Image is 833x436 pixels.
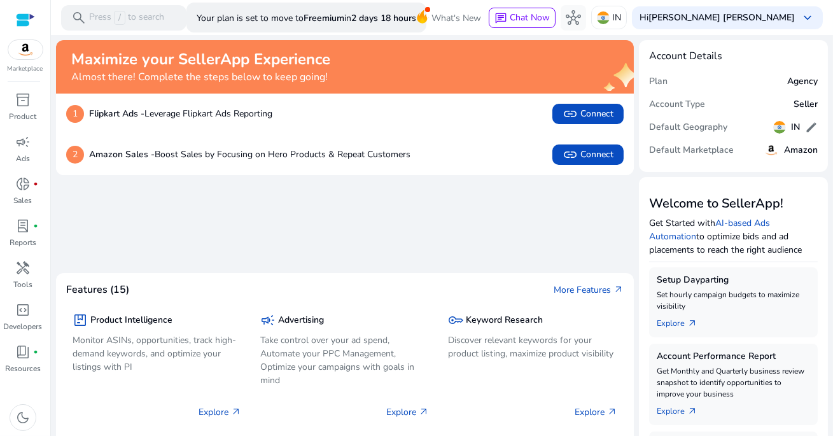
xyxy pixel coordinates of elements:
p: 1 [66,105,84,123]
span: fiber_manual_record [33,349,38,355]
span: link [563,106,578,122]
h5: Product Intelligence [90,315,172,326]
p: Explore [199,405,241,419]
a: AI-based Ads Automation [649,217,770,243]
h5: Advertising [278,315,324,326]
span: book_4 [15,344,31,360]
span: / [114,11,125,25]
span: What's New [431,7,481,29]
span: dark_mode [15,410,31,425]
span: campaign [260,313,276,328]
h5: IN [791,122,800,133]
p: Your plan is set to move to in [197,7,416,29]
span: arrow_outward [687,406,697,416]
span: lab_profile [15,218,31,234]
p: Get Started with to optimize bids and ad placements to reach the right audience [649,216,818,257]
span: fiber_manual_record [33,223,38,229]
a: Explorearrow_outward [657,400,708,418]
p: Monitor ASINs, opportunities, track high-demand keywords, and optimize your listings with PI [73,334,241,374]
b: [PERSON_NAME] [PERSON_NAME] [648,11,795,24]
img: amazon.svg [764,143,779,158]
h4: Account Details [649,50,818,62]
p: Reports [10,237,36,248]
span: edit [805,121,818,134]
span: chat [494,12,507,25]
p: Explore [575,405,617,419]
p: Ads [16,153,30,164]
span: arrow_outward [687,318,697,328]
span: Connect [563,147,613,162]
span: link [563,147,578,162]
p: Sales [14,195,32,206]
p: Resources [5,363,41,374]
span: keyboard_arrow_down [800,10,815,25]
a: Explorearrow_outward [657,312,708,330]
h5: Agency [787,76,818,87]
b: Flipkart Ads - [89,108,144,120]
b: 2 days 18 hours [351,12,416,24]
h5: Amazon [784,145,818,156]
button: linkConnect [552,144,624,165]
p: Developers [4,321,43,332]
p: Leverage Flipkart Ads Reporting [89,107,272,120]
img: in.svg [597,11,610,24]
p: Hi [640,13,795,22]
span: inventory_2 [15,92,31,108]
p: Take control over your ad spend, Automate your PPC Management, Optimize your campaigns with goals... [260,334,429,387]
h5: Plan [649,76,668,87]
span: code_blocks [15,302,31,318]
h4: Almost there! Complete the steps below to keep going! [71,71,330,83]
h5: Seller [794,99,818,110]
h2: Maximize your SellerApp Experience [71,50,330,69]
span: fiber_manual_record [33,181,38,186]
span: arrow_outward [607,407,617,417]
span: key [449,313,464,328]
h4: Features (15) [66,284,129,296]
span: campaign [15,134,31,150]
a: More Featuresarrow_outward [554,283,624,297]
p: IN [612,6,621,29]
p: Marketplace [8,64,43,74]
span: arrow_outward [419,407,430,417]
h5: Default Marketplace [649,145,734,156]
span: search [71,10,87,25]
h5: Account Type [649,99,705,110]
button: linkConnect [552,104,624,124]
span: Connect [563,106,613,122]
span: Chat Now [510,11,550,24]
span: donut_small [15,176,31,192]
span: arrow_outward [613,285,624,295]
h5: Keyword Research [466,315,543,326]
button: chatChat Now [489,8,556,28]
p: Press to search [89,11,164,25]
p: Tools [13,279,32,290]
h3: Welcome to SellerApp! [649,196,818,211]
p: Explore [387,405,430,419]
p: Set hourly campaign budgets to maximize visibility [657,289,810,312]
p: Product [10,111,37,122]
b: Amazon Sales - [89,148,155,160]
span: arrow_outward [231,407,241,417]
p: Get Monthly and Quarterly business review snapshot to identify opportunities to improve your busi... [657,365,810,400]
h5: Setup Dayparting [657,275,810,286]
span: hub [566,10,581,25]
p: 2 [66,146,84,164]
img: amazon.svg [8,40,43,59]
p: Boost Sales by Focusing on Hero Products & Repeat Customers [89,148,410,161]
img: in.svg [773,121,786,134]
span: handyman [15,260,31,276]
h5: Account Performance Report [657,351,810,362]
button: hub [561,5,586,31]
b: Freemium [304,12,344,24]
span: package [73,313,88,328]
p: Discover relevant keywords for your product listing, maximize product visibility [449,334,617,360]
h5: Default Geography [649,122,727,133]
